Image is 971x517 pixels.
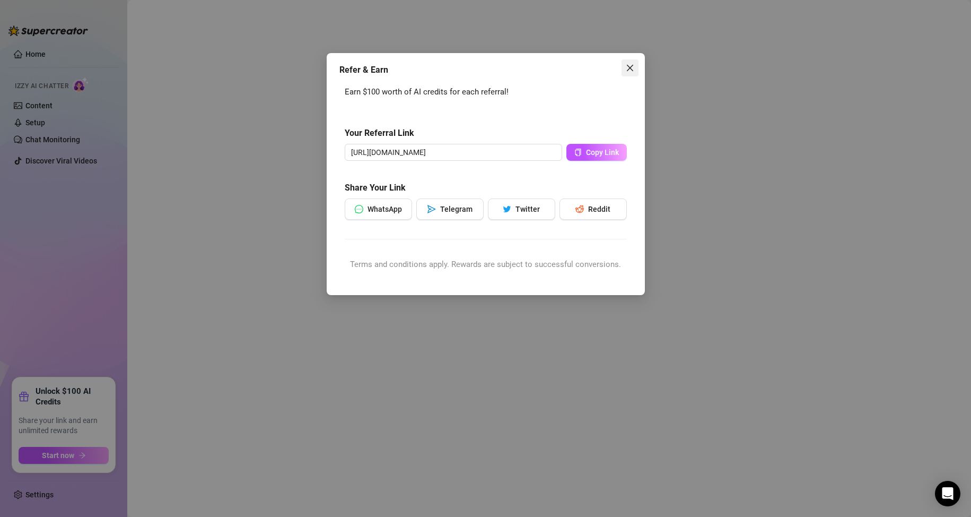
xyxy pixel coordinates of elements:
[355,205,363,213] span: message
[427,205,436,213] span: send
[515,205,540,213] span: Twitter
[503,205,511,213] span: twitter
[575,205,584,213] span: reddit
[622,64,638,72] span: Close
[626,64,634,72] span: close
[586,148,619,157] span: Copy Link
[368,205,402,213] span: WhatsApp
[559,199,627,220] button: redditReddit
[574,149,582,156] span: copy
[339,64,632,76] div: Refer & Earn
[440,205,473,213] span: Telegram
[488,199,555,220] button: twitterTwitter
[345,127,627,140] h5: Your Referral Link
[935,481,960,506] div: Open Intercom Messenger
[588,205,610,213] span: Reddit
[566,144,627,161] button: Copy Link
[345,258,627,271] div: Terms and conditions apply. Rewards are subject to successful conversions.
[345,182,627,194] h5: Share Your Link
[345,86,627,99] div: Earn $100 worth of AI credits for each referral!
[622,59,638,76] button: Close
[416,199,484,220] button: sendTelegram
[345,199,412,220] button: messageWhatsApp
